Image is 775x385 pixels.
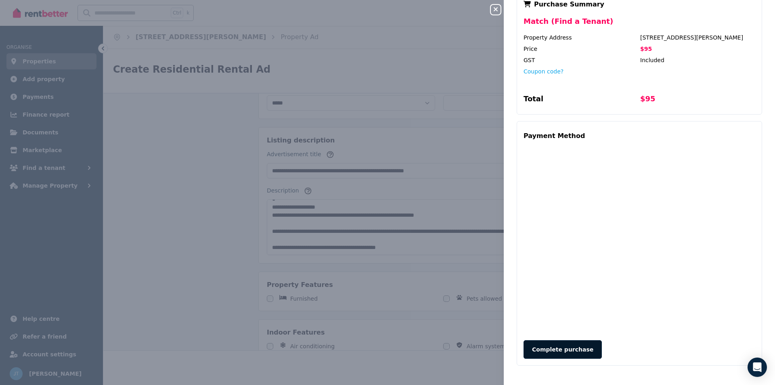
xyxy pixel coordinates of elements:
[524,56,639,64] div: GST
[748,358,767,377] div: Open Intercom Messenger
[524,45,639,53] div: Price
[524,16,755,33] div: Match (Find a Tenant)
[524,128,585,144] div: Payment Method
[522,146,757,332] iframe: Secure payment input frame
[524,340,602,359] button: Complete purchase
[524,33,639,42] div: Property Address
[524,67,563,75] button: Coupon code?
[640,46,652,52] span: $95
[640,33,755,42] div: [STREET_ADDRESS][PERSON_NAME]
[640,93,755,108] div: $95
[640,56,755,64] div: Included
[524,93,639,108] div: Total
